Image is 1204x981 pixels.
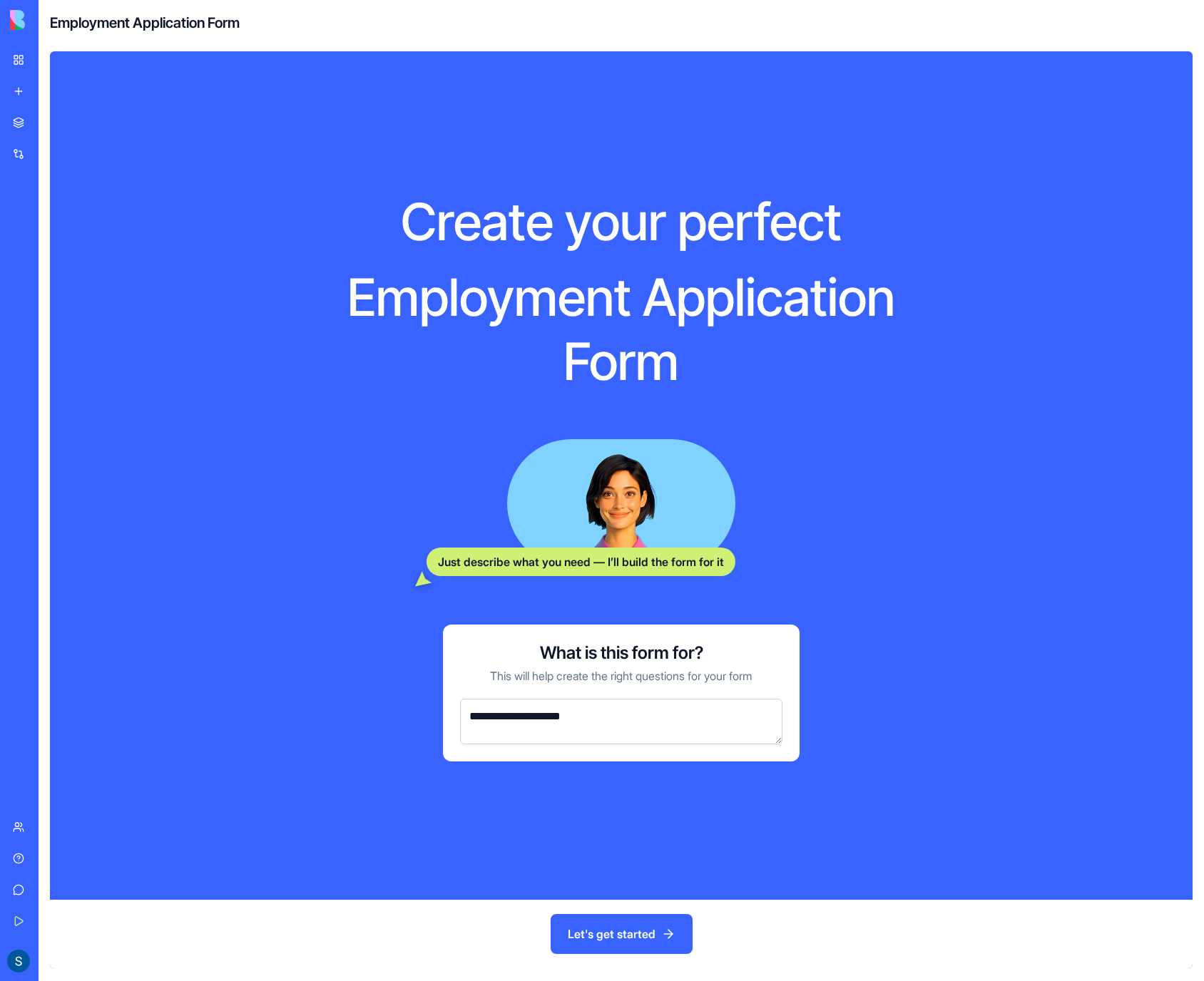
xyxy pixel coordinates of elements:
[427,548,735,576] div: Just describe what you need — I’ll build the form for it
[551,914,693,954] button: Let's get started
[10,10,98,30] img: logo
[50,13,240,33] h4: Employment Application Form
[490,667,752,684] p: This will help create the right questions for your form
[302,265,941,394] h1: Employment Application Form
[7,950,30,972] img: ACg8ocJ-6ftfXhJNSJc0hTXZAKoz4r4Q4AGiwyQgZ0TmJIF6J3Up=s96-c
[302,190,941,254] h1: Create your perfect
[540,642,703,664] h3: What is this form for?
